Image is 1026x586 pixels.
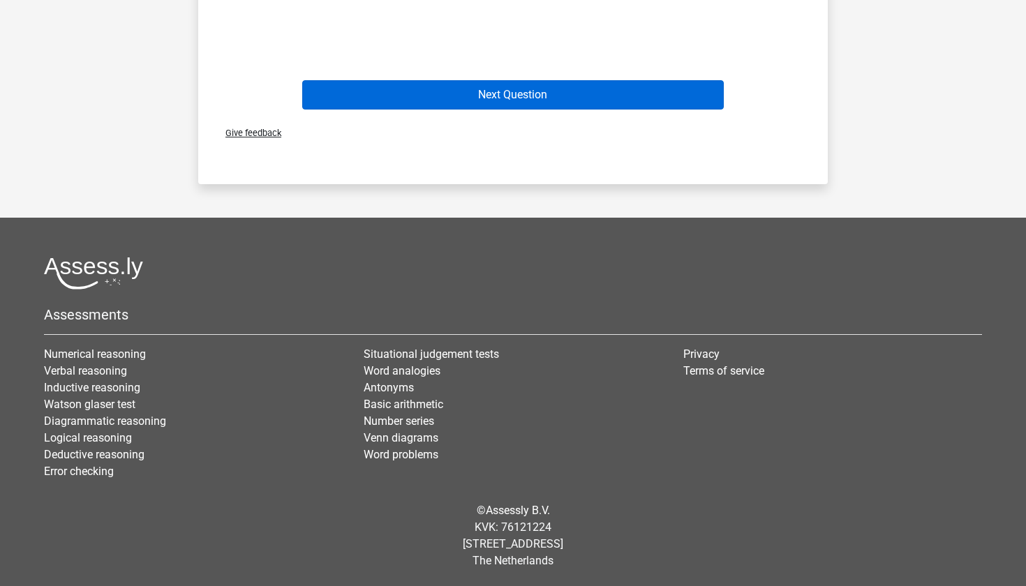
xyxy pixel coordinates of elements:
[44,465,114,478] a: Error checking
[364,398,443,411] a: Basic arithmetic
[44,398,135,411] a: Watson glaser test
[44,257,143,290] img: Assessly logo
[364,347,499,361] a: Situational judgement tests
[364,431,438,444] a: Venn diagrams
[683,347,720,361] a: Privacy
[34,491,992,580] div: © KVK: 76121224 [STREET_ADDRESS] The Netherlands
[683,364,764,377] a: Terms of service
[364,448,438,461] a: Word problems
[44,414,166,428] a: Diagrammatic reasoning
[364,414,434,428] a: Number series
[44,347,146,361] a: Numerical reasoning
[44,381,140,394] a: Inductive reasoning
[44,306,982,323] h5: Assessments
[44,431,132,444] a: Logical reasoning
[44,364,127,377] a: Verbal reasoning
[486,504,550,517] a: Assessly B.V.
[44,448,144,461] a: Deductive reasoning
[302,80,724,110] button: Next Question
[214,128,281,138] span: Give feedback
[364,364,440,377] a: Word analogies
[364,381,414,394] a: Antonyms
